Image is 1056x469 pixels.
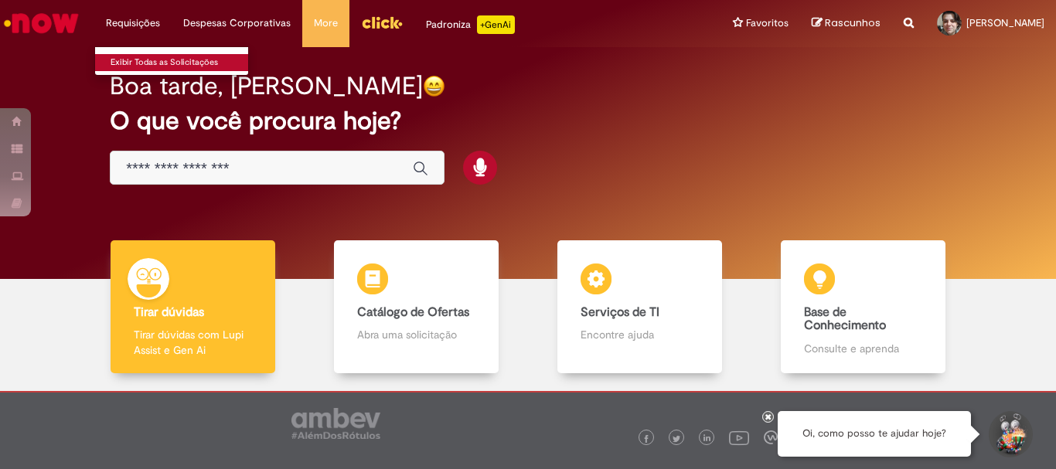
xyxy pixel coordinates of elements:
[986,411,1033,457] button: Iniciar Conversa de Suporte
[426,15,515,34] div: Padroniza
[423,75,445,97] img: happy-face.png
[291,408,380,439] img: logo_footer_ambev_rotulo_gray.png
[778,411,971,457] div: Oi, como posso te ajudar hoje?
[134,327,251,358] p: Tirar dúvidas com Lupi Assist e Gen Ai
[110,73,423,100] h2: Boa tarde, [PERSON_NAME]
[812,16,881,31] a: Rascunhos
[729,427,749,447] img: logo_footer_youtube.png
[2,8,81,39] img: ServiceNow
[764,430,778,444] img: logo_footer_workplace.png
[825,15,881,30] span: Rascunhos
[357,304,469,320] b: Catálogo de Ofertas
[703,434,711,444] img: logo_footer_linkedin.png
[81,240,305,374] a: Tirar dúvidas Tirar dúvidas com Lupi Assist e Gen Ai
[183,15,291,31] span: Despesas Corporativas
[581,304,659,320] b: Serviços de TI
[95,54,265,71] a: Exibir Todas as Solicitações
[804,341,921,356] p: Consulte e aprenda
[357,327,475,342] p: Abra uma solicitação
[361,11,403,34] img: click_logo_yellow_360x200.png
[94,46,249,76] ul: Requisições
[314,15,338,31] span: More
[751,240,975,374] a: Base de Conhecimento Consulte e aprenda
[106,15,160,31] span: Requisições
[477,15,515,34] p: +GenAi
[305,240,528,374] a: Catálogo de Ofertas Abra uma solicitação
[673,435,680,443] img: logo_footer_twitter.png
[134,304,204,320] b: Tirar dúvidas
[804,304,886,334] b: Base de Conhecimento
[581,327,698,342] p: Encontre ajuda
[110,107,946,134] h2: O que você procura hoje?
[746,15,789,31] span: Favoritos
[966,16,1044,29] span: [PERSON_NAME]
[642,435,650,443] img: logo_footer_facebook.png
[528,240,751,374] a: Serviços de TI Encontre ajuda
